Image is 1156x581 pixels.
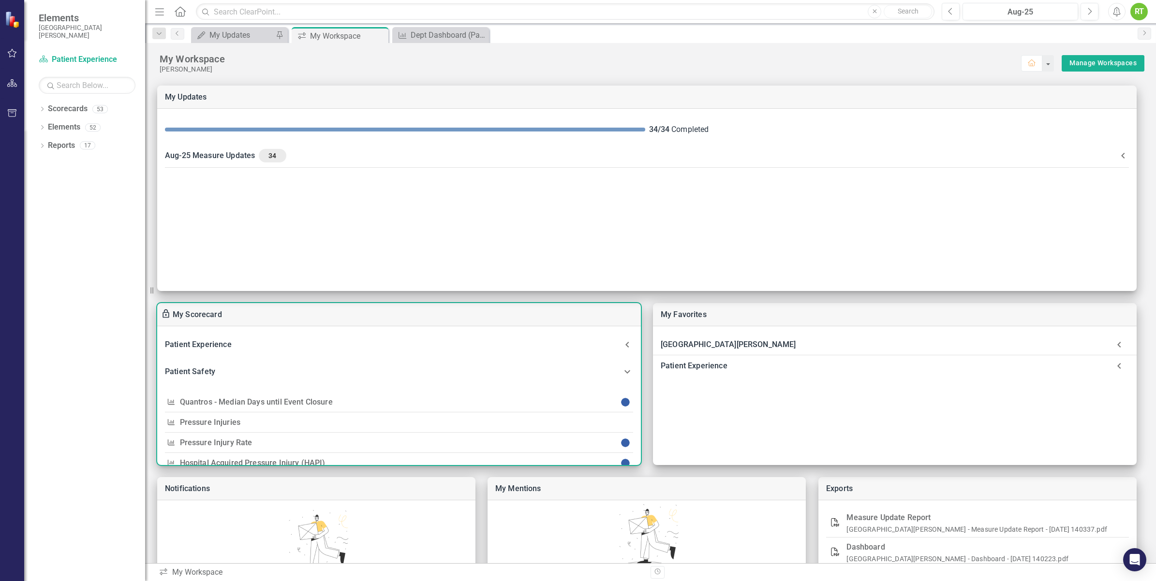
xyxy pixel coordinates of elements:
div: Measure Update Report [846,511,1121,524]
a: Exports [826,484,853,493]
div: [GEOGRAPHIC_DATA][PERSON_NAME] [661,338,1110,351]
div: Aug-25 Measure Updates34 [157,143,1137,168]
a: Notifications [165,484,210,493]
a: [GEOGRAPHIC_DATA][PERSON_NAME] - Dashboard - [DATE] 140223.pdf [846,555,1068,563]
div: [GEOGRAPHIC_DATA][PERSON_NAME] [653,334,1137,355]
a: Elements [48,122,80,133]
a: My Updates [193,29,273,41]
a: Quantros - Median Days until Event Closure [180,397,333,407]
div: My Workspace [160,53,1021,65]
div: Dashboard [846,540,1121,554]
span: Search [898,7,919,15]
button: RT [1130,3,1148,20]
div: 53 [92,105,108,113]
span: Elements [39,12,135,24]
div: Open Intercom Messenger [1123,548,1146,571]
div: 52 [85,123,101,131]
div: 17 [80,142,95,150]
div: Patient Safety [165,365,622,378]
a: Pressure Injury Rate [180,438,252,447]
a: Scorecards [48,103,88,115]
input: Search ClearPoint... [196,3,934,20]
small: [GEOGRAPHIC_DATA][PERSON_NAME] [39,24,135,40]
a: Hospital Acquired Pressure Injury (HAPI) [180,458,326,467]
div: My Workspace [310,30,386,42]
button: Manage Workspaces [1062,55,1144,72]
div: Patient Experience [157,334,641,355]
a: My Updates [165,92,207,102]
a: Manage Workspaces [1069,57,1137,69]
div: Patient Experience [165,338,622,351]
div: My Workspace [159,567,643,578]
div: split button [1062,55,1144,72]
a: Dept Dashboard (Patient Experience) Follow up on interpreter calls with 10 staff members is > for... [395,29,487,41]
input: Search Below... [39,77,135,94]
div: Dept Dashboard (Patient Experience) Follow up on interpreter calls with 10 staff members is > for... [411,29,487,41]
div: Patient Experience [661,359,1110,373]
a: Pressure Injuries [180,418,241,427]
div: Patient Safety [157,355,641,388]
div: Completed [649,124,1129,135]
button: Search [884,5,932,18]
div: Aug-25 [966,6,1075,18]
div: 34 / 34 [649,124,670,135]
span: 34 [263,151,282,160]
img: ClearPoint Strategy [5,11,22,28]
div: Aug-25 Measure Updates [165,149,1117,162]
div: To enable drag & drop and resizing, please duplicate this workspace from “Manage Workspaces” [161,309,173,320]
div: Patient Experience [653,355,1137,377]
div: My Updates [209,29,273,41]
a: Patient Experience [39,54,135,65]
a: Reports [48,140,75,151]
a: My Favorites [661,310,707,319]
a: [GEOGRAPHIC_DATA][PERSON_NAME] - Measure Update Report - [DATE] 140337.pdf [846,525,1107,533]
a: My Mentions [495,484,541,493]
button: Aug-25 [963,3,1078,20]
a: My Scorecard [173,310,222,319]
div: [PERSON_NAME] [160,65,1021,73]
